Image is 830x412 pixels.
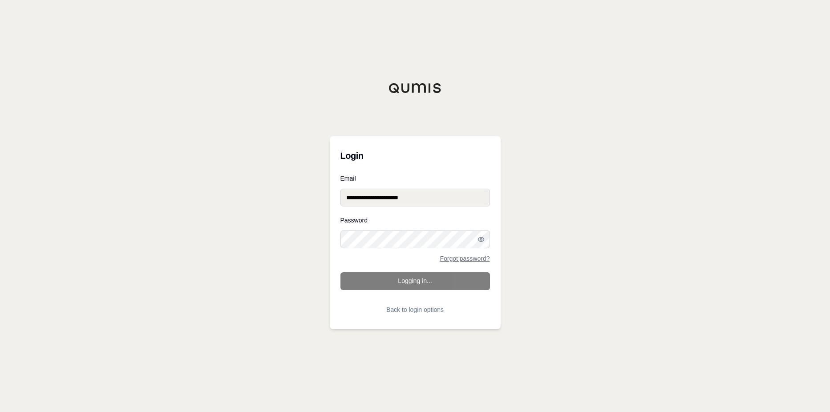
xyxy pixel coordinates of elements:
button: Back to login options [340,301,490,319]
label: Email [340,175,490,182]
img: Qumis [389,83,442,93]
label: Password [340,217,490,223]
a: Forgot password? [440,255,490,262]
h3: Login [340,147,490,165]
